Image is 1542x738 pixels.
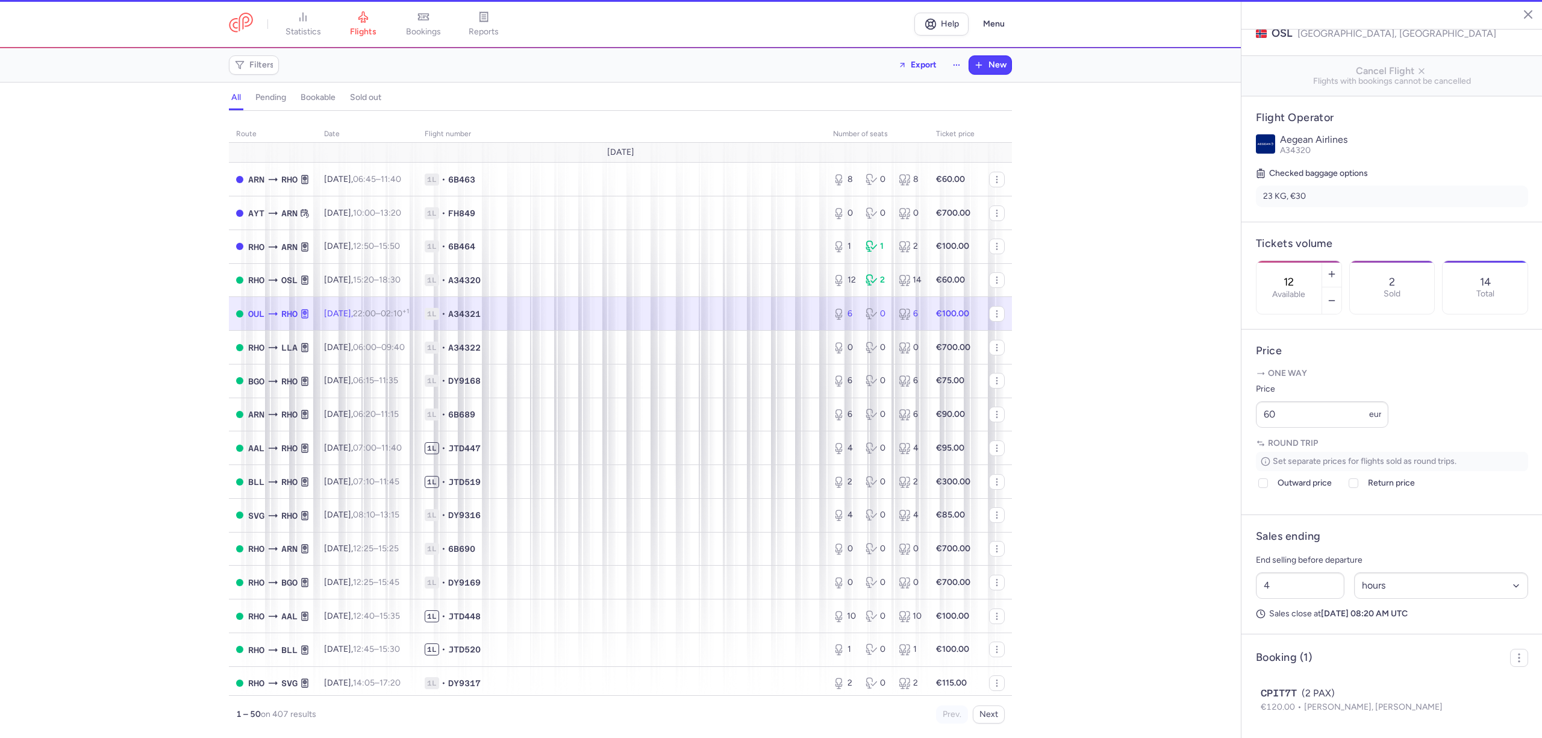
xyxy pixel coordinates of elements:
[936,308,969,319] strong: €100.00
[1256,437,1528,449] p: Round trip
[324,644,400,654] span: [DATE],
[936,443,964,453] strong: €95.00
[1256,166,1528,181] h5: Checked baggage options
[448,342,481,354] span: A34322
[833,509,856,521] div: 4
[899,509,922,521] div: 4
[833,610,856,622] div: 10
[353,409,399,419] span: –
[425,543,439,555] span: 1L
[442,342,446,354] span: •
[353,375,398,386] span: –
[353,241,374,251] time: 12:50
[381,342,405,352] time: 09:40
[833,174,856,186] div: 8
[378,577,399,587] time: 15:45
[866,375,888,387] div: 0
[936,477,970,487] strong: €300.00
[281,643,298,657] span: BLL
[1297,26,1496,41] span: [GEOGRAPHIC_DATA], [GEOGRAPHIC_DATA]
[833,643,856,655] div: 1
[866,577,888,589] div: 0
[899,442,922,454] div: 4
[1256,651,1312,665] h4: Booking (1)
[353,543,399,554] span: –
[936,678,967,688] strong: €115.00
[353,375,374,386] time: 06:15
[1251,66,1533,77] span: Cancel Flight
[448,274,481,286] span: A34320
[936,705,968,724] button: Prev.
[1368,476,1415,490] span: Return price
[899,240,922,252] div: 2
[866,308,888,320] div: 0
[442,274,446,286] span: •
[324,342,405,352] span: [DATE],
[448,577,481,589] span: DY9169
[281,408,298,421] span: RHO
[866,543,888,555] div: 0
[442,677,446,689] span: •
[324,174,401,184] span: [DATE],
[448,643,481,655] span: JTD520
[899,577,922,589] div: 0
[973,705,1005,724] button: Next
[833,543,856,555] div: 0
[402,307,409,315] sup: +1
[1256,572,1344,599] input: ##
[353,409,376,419] time: 06:20
[425,207,439,219] span: 1L
[379,241,400,251] time: 15:50
[324,477,399,487] span: [DATE],
[425,375,439,387] span: 1L
[281,207,298,220] span: ARN
[248,341,264,354] span: RHO
[379,611,400,621] time: 15:35
[866,643,888,655] div: 0
[1280,145,1311,155] span: A34320
[866,509,888,521] div: 0
[899,543,922,555] div: 0
[929,125,982,143] th: Ticket price
[353,208,375,218] time: 10:00
[899,174,922,186] div: 8
[353,477,399,487] span: –
[1280,134,1528,145] p: Aegean Airlines
[936,342,970,352] strong: €700.00
[379,644,400,654] time: 15:30
[248,173,264,186] span: ARN
[353,644,400,654] span: –
[890,55,944,75] button: Export
[353,611,375,621] time: 12:40
[448,677,481,689] span: DY9317
[353,678,401,688] span: –
[936,510,965,520] strong: €85.00
[353,611,400,621] span: –
[248,677,264,690] span: RHO
[324,275,401,285] span: [DATE],
[833,375,856,387] div: 6
[236,709,261,719] strong: 1 – 50
[425,408,439,421] span: 1L
[248,610,264,623] span: RHO
[1256,134,1275,154] img: Aegean Airlines logo
[353,342,376,352] time: 06:00
[353,241,400,251] span: –
[353,543,373,554] time: 12:25
[425,610,439,622] span: 1L
[353,275,401,285] span: –
[353,510,399,520] span: –
[936,543,970,554] strong: €700.00
[442,543,446,555] span: •
[1261,686,1297,701] span: CPIT7T
[324,241,400,251] span: [DATE],
[1256,237,1528,251] h4: Tickets volume
[866,677,888,689] div: 0
[281,442,298,455] span: RHO
[248,307,264,321] span: OUL
[936,409,965,419] strong: €90.00
[1272,26,1293,41] span: OSL
[248,207,264,220] span: AYT
[425,643,439,655] span: 1L
[353,443,402,453] span: –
